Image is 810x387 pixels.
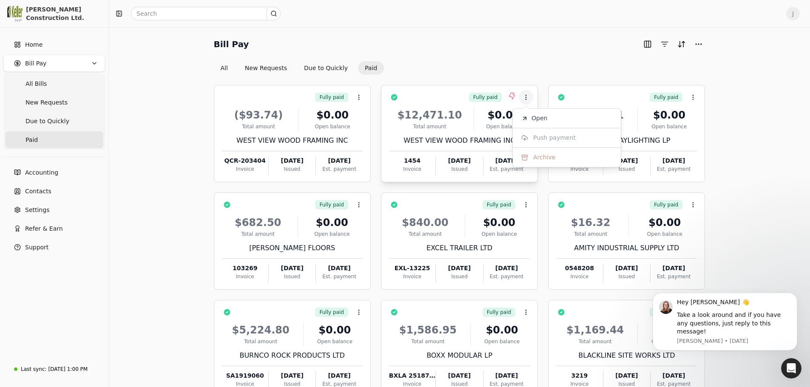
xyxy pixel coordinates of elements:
[3,55,105,72] button: Bill Pay
[556,350,697,361] div: BLACKLINE SITE WORKS LTD
[469,215,530,230] div: $0.00
[675,37,688,51] button: Sort
[48,365,88,373] div: [DATE] 1:00 PM
[222,123,296,130] div: Total amount
[483,273,530,280] div: Est. payment
[3,362,105,377] a: Last sync:[DATE] 1:00 PM
[389,322,467,338] div: $1,586.95
[692,37,705,51] button: More
[469,230,530,238] div: Open balance
[389,264,435,273] div: EXL-13225
[473,93,497,101] span: Fully paid
[531,114,547,123] span: Open
[307,322,363,338] div: $0.00
[436,156,483,165] div: [DATE]
[389,371,435,380] div: BXLA 25187857
[358,61,384,75] button: Paid
[651,371,697,380] div: [DATE]
[641,107,697,123] div: $0.00
[654,93,678,101] span: Fully paid
[640,288,810,364] iframe: Intercom notifications message
[556,215,625,230] div: $16.32
[25,206,49,215] span: Settings
[3,201,105,218] a: Settings
[316,371,362,380] div: [DATE]
[222,371,268,380] div: SA1919060
[25,243,48,252] span: Support
[556,243,697,253] div: AMITY INDUSTRIAL SUPPLY LTD
[319,308,344,316] span: Fully paid
[483,264,530,273] div: [DATE]
[131,7,281,20] input: Search
[556,264,603,273] div: 0548208
[316,273,362,280] div: Est. payment
[389,165,435,173] div: Invoice
[26,98,68,107] span: New Requests
[781,358,801,379] iframe: Intercom live chat
[307,338,363,345] div: Open balance
[474,338,530,345] div: Open balance
[316,264,362,273] div: [DATE]
[483,156,530,165] div: [DATE]
[556,107,634,123] div: $1,636.11
[222,165,268,173] div: Invoice
[389,136,530,146] div: WEST VIEW WOOD FRAMING INC
[556,230,625,238] div: Total amount
[533,153,555,162] span: Archive
[25,168,58,177] span: Accounting
[786,7,800,20] button: J
[222,350,363,361] div: BURNCO ROCK PRODUCTS LTD
[269,156,315,165] div: [DATE]
[26,79,47,88] span: All Bills
[222,273,268,280] div: Invoice
[5,131,103,148] a: Paid
[222,338,300,345] div: Total amount
[603,371,650,380] div: [DATE]
[222,243,363,253] div: [PERSON_NAME] FLOORS
[222,264,268,273] div: 103269
[21,365,46,373] div: Last sync:
[632,230,697,238] div: Open balance
[3,220,105,237] button: Refer & Earn
[389,215,461,230] div: $840.00
[389,107,471,123] div: $12,471.10
[222,107,296,123] div: ($93.74)
[3,183,105,200] a: Contacts
[389,273,435,280] div: Invoice
[632,215,697,230] div: $0.00
[389,338,467,345] div: Total amount
[603,156,650,165] div: [DATE]
[5,75,103,92] a: All Bills
[603,273,650,280] div: Issued
[26,5,101,22] div: [PERSON_NAME] Construction Ltd.
[319,93,344,101] span: Fully paid
[436,165,483,173] div: Issued
[389,243,530,253] div: EXCEL TRAILER LTD
[477,123,530,130] div: Open balance
[302,107,362,123] div: $0.00
[5,113,103,130] a: Due to Quickly
[3,164,105,181] a: Accounting
[436,371,483,380] div: [DATE]
[269,273,315,280] div: Issued
[269,165,315,173] div: Issued
[222,136,363,146] div: WEST VIEW WOOD FRAMING INC
[316,165,362,173] div: Est. payment
[214,37,249,51] h2: Bill Pay
[269,264,315,273] div: [DATE]
[556,338,634,345] div: Total amount
[269,371,315,380] div: [DATE]
[474,322,530,338] div: $0.00
[214,61,384,75] div: Invoice filter options
[222,156,268,165] div: QCR-203404
[316,156,362,165] div: [DATE]
[436,273,483,280] div: Issued
[389,123,471,130] div: Total amount
[651,156,697,165] div: [DATE]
